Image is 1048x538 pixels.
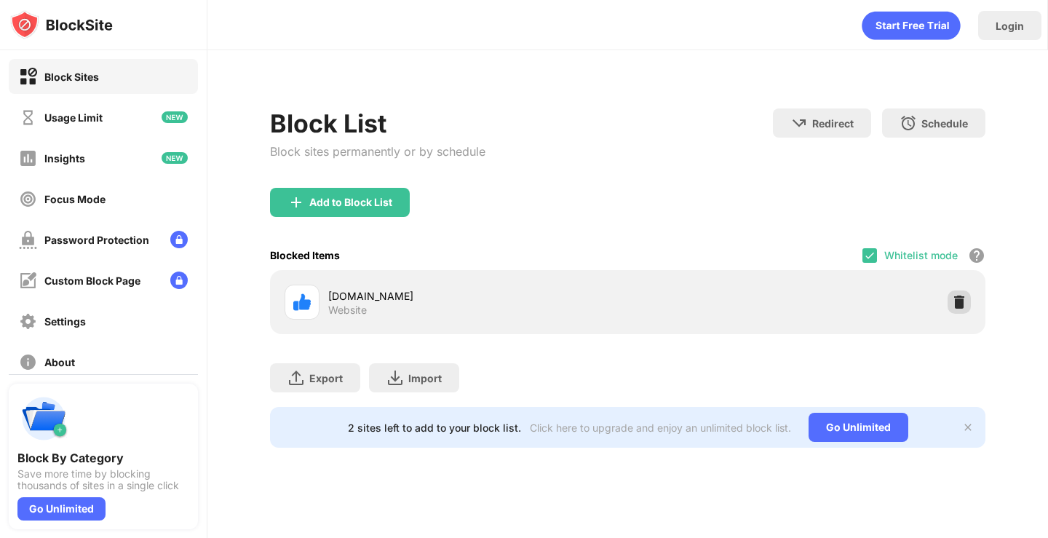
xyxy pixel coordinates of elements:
[44,356,75,368] div: About
[348,422,521,434] div: 2 sites left to add to your block list.
[17,392,70,445] img: push-categories.svg
[162,152,188,164] img: new-icon.svg
[270,108,485,138] div: Block List
[17,497,106,521] div: Go Unlimited
[530,422,791,434] div: Click here to upgrade and enjoy an unlimited block list.
[809,413,908,442] div: Go Unlimited
[812,117,854,130] div: Redirect
[162,111,188,123] img: new-icon.svg
[44,315,86,328] div: Settings
[270,144,485,159] div: Block sites permanently or by schedule
[309,372,343,384] div: Export
[19,149,37,167] img: insights-off.svg
[19,272,37,290] img: customize-block-page-off.svg
[44,274,140,287] div: Custom Block Page
[19,108,37,127] img: time-usage-off.svg
[996,20,1024,32] div: Login
[293,293,311,311] img: favicons
[44,152,85,165] div: Insights
[44,111,103,124] div: Usage Limit
[44,193,106,205] div: Focus Mode
[170,272,188,289] img: lock-menu.svg
[864,250,876,261] img: check.svg
[884,249,958,261] div: Whitelist mode
[10,10,113,39] img: logo-blocksite.svg
[270,249,340,261] div: Blocked Items
[44,234,149,246] div: Password Protection
[408,372,442,384] div: Import
[962,422,974,433] img: x-button.svg
[309,197,392,208] div: Add to Block List
[19,353,37,371] img: about-off.svg
[170,231,188,248] img: lock-menu.svg
[862,11,961,40] div: animation
[17,451,189,465] div: Block By Category
[19,231,37,249] img: password-protection-off.svg
[19,312,37,331] img: settings-off.svg
[328,288,627,304] div: [DOMAIN_NAME]
[921,117,968,130] div: Schedule
[328,304,367,317] div: Website
[17,468,189,491] div: Save more time by blocking thousands of sites in a single click
[44,71,99,83] div: Block Sites
[19,190,37,208] img: focus-off.svg
[19,68,37,86] img: block-on.svg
